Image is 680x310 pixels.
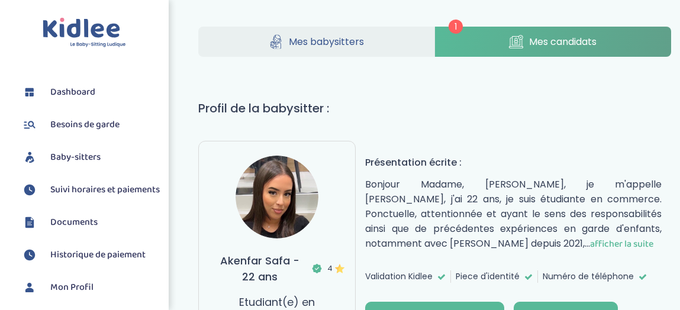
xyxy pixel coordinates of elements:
p: Bonjour Madame, [PERSON_NAME], je m'appelle [PERSON_NAME], j'ai 22 ans, je suis étudiante en comm... [365,177,662,251]
h3: Akenfar Safa - 22 ans [213,253,341,285]
a: Dashboard [21,83,160,101]
span: Besoins de garde [50,118,120,132]
img: logo.svg [43,18,126,48]
img: suivihoraire.svg [21,246,38,264]
a: Suivi horaires et paiements [21,181,160,199]
img: avatar [236,156,318,238]
span: Validation Kidlee [365,270,433,283]
span: Mes babysitters [289,34,364,49]
span: Mon Profil [50,280,94,295]
span: Piece d'identité [456,270,520,283]
span: 4 [327,263,341,275]
span: Documents [50,215,98,230]
a: Historique de paiement [21,246,160,264]
h1: Profil de la babysitter : [198,99,671,117]
a: Mes babysitters [198,27,434,57]
img: profil.svg [21,279,38,296]
img: dashboard.svg [21,83,38,101]
span: afficher la suite [590,237,653,251]
span: Historique de paiement [50,248,146,262]
span: 1 [449,20,463,34]
img: documents.svg [21,214,38,231]
span: Dashboard [50,85,95,99]
a: Besoins de garde [21,116,160,134]
img: babysitters.svg [21,148,38,166]
span: Baby-sitters [50,150,101,164]
span: Mes candidats [529,34,597,49]
a: Mon Profil [21,279,160,296]
img: suivihoraire.svg [21,181,38,199]
a: Documents [21,214,160,231]
a: Mes candidats [435,27,671,57]
a: Baby-sitters [21,148,160,166]
span: Numéro de téléphone [543,270,634,283]
h4: Présentation écrite : [365,155,662,170]
span: Suivi horaires et paiements [50,183,160,197]
img: besoin.svg [21,116,38,134]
